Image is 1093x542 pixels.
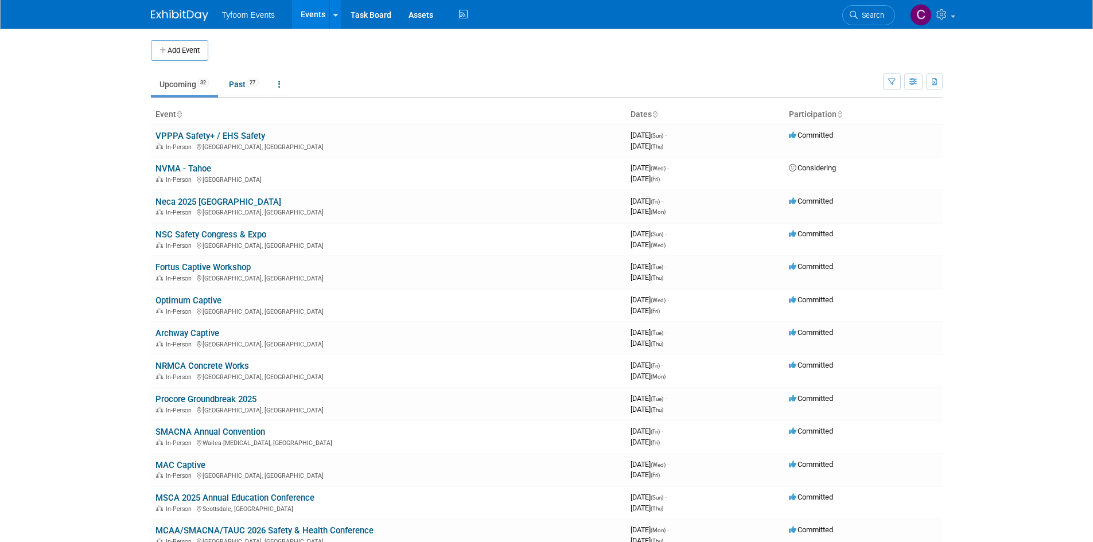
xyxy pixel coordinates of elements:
[155,438,621,447] div: Wailea-[MEDICAL_DATA], [GEOGRAPHIC_DATA]
[156,209,163,215] img: In-Person Event
[166,176,195,184] span: In-Person
[151,105,626,124] th: Event
[651,275,663,281] span: (Thu)
[789,328,833,337] span: Committed
[166,275,195,282] span: In-Person
[789,131,833,139] span: Committed
[631,306,660,315] span: [DATE]
[910,4,932,26] img: Chris Walker
[631,427,663,435] span: [DATE]
[222,10,275,20] span: Tyfoom Events
[156,143,163,149] img: In-Person Event
[665,131,667,139] span: -
[631,142,663,150] span: [DATE]
[662,197,663,205] span: -
[166,439,195,447] span: In-Person
[789,427,833,435] span: Committed
[197,79,209,87] span: 32
[789,361,833,369] span: Committed
[837,110,842,119] a: Sort by Participation Type
[631,174,660,183] span: [DATE]
[667,295,669,304] span: -
[789,163,836,172] span: Considering
[156,242,163,248] img: In-Person Event
[156,308,163,314] img: In-Person Event
[631,493,667,501] span: [DATE]
[631,295,669,304] span: [DATE]
[784,105,943,124] th: Participation
[662,427,663,435] span: -
[665,394,667,403] span: -
[631,328,667,337] span: [DATE]
[155,262,251,272] a: Fortus Captive Workshop
[651,308,660,314] span: (Fri)
[667,525,669,534] span: -
[166,209,195,216] span: In-Person
[651,198,660,205] span: (Fri)
[246,79,259,87] span: 27
[631,470,660,479] span: [DATE]
[789,394,833,403] span: Committed
[156,341,163,346] img: In-Person Event
[667,460,669,469] span: -
[151,10,208,21] img: ExhibitDay
[651,494,663,501] span: (Sun)
[631,131,667,139] span: [DATE]
[631,273,663,282] span: [DATE]
[789,525,833,534] span: Committed
[665,328,667,337] span: -
[667,163,669,172] span: -
[156,439,163,445] img: In-Person Event
[651,209,666,215] span: (Mon)
[155,240,621,249] div: [GEOGRAPHIC_DATA], [GEOGRAPHIC_DATA]
[155,197,281,207] a: Neca 2025 [GEOGRAPHIC_DATA]
[651,231,663,237] span: (Sun)
[156,275,163,280] img: In-Person Event
[166,472,195,479] span: In-Person
[651,373,666,380] span: (Mon)
[651,176,660,182] span: (Fri)
[651,264,663,270] span: (Tue)
[156,505,163,511] img: In-Person Event
[626,105,784,124] th: Dates
[665,262,667,271] span: -
[151,40,208,61] button: Add Event
[156,472,163,478] img: In-Person Event
[155,493,314,503] a: MSCA 2025 Annual Education Conference
[631,197,663,205] span: [DATE]
[155,372,621,381] div: [GEOGRAPHIC_DATA], [GEOGRAPHIC_DATA]
[155,142,621,151] div: [GEOGRAPHIC_DATA], [GEOGRAPHIC_DATA]
[631,405,663,414] span: [DATE]
[155,361,249,371] a: NRMCA Concrete Works
[631,525,669,534] span: [DATE]
[651,472,660,478] span: (Fri)
[155,131,265,141] a: VPPPA Safety+ / EHS Safety
[155,470,621,479] div: [GEOGRAPHIC_DATA], [GEOGRAPHIC_DATA]
[166,505,195,513] span: In-Person
[651,505,663,512] span: (Thu)
[858,11,884,20] span: Search
[789,262,833,271] span: Committed
[651,428,660,435] span: (Fri)
[651,165,666,171] span: (Wed)
[662,361,663,369] span: -
[789,229,833,238] span: Committed
[155,229,266,240] a: NSC Safety Congress & Expo
[789,197,833,205] span: Committed
[631,372,666,380] span: [DATE]
[651,341,663,347] span: (Thu)
[651,462,666,468] span: (Wed)
[155,306,621,315] div: [GEOGRAPHIC_DATA], [GEOGRAPHIC_DATA]
[651,242,666,248] span: (Wed)
[631,339,663,348] span: [DATE]
[651,396,663,402] span: (Tue)
[156,373,163,379] img: In-Person Event
[155,504,621,513] div: Scottsdale, [GEOGRAPHIC_DATA]
[156,176,163,182] img: In-Person Event
[665,229,667,238] span: -
[631,262,667,271] span: [DATE]
[155,295,221,306] a: Optimum Captive
[631,460,669,469] span: [DATE]
[651,297,666,303] span: (Wed)
[155,405,621,414] div: [GEOGRAPHIC_DATA], [GEOGRAPHIC_DATA]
